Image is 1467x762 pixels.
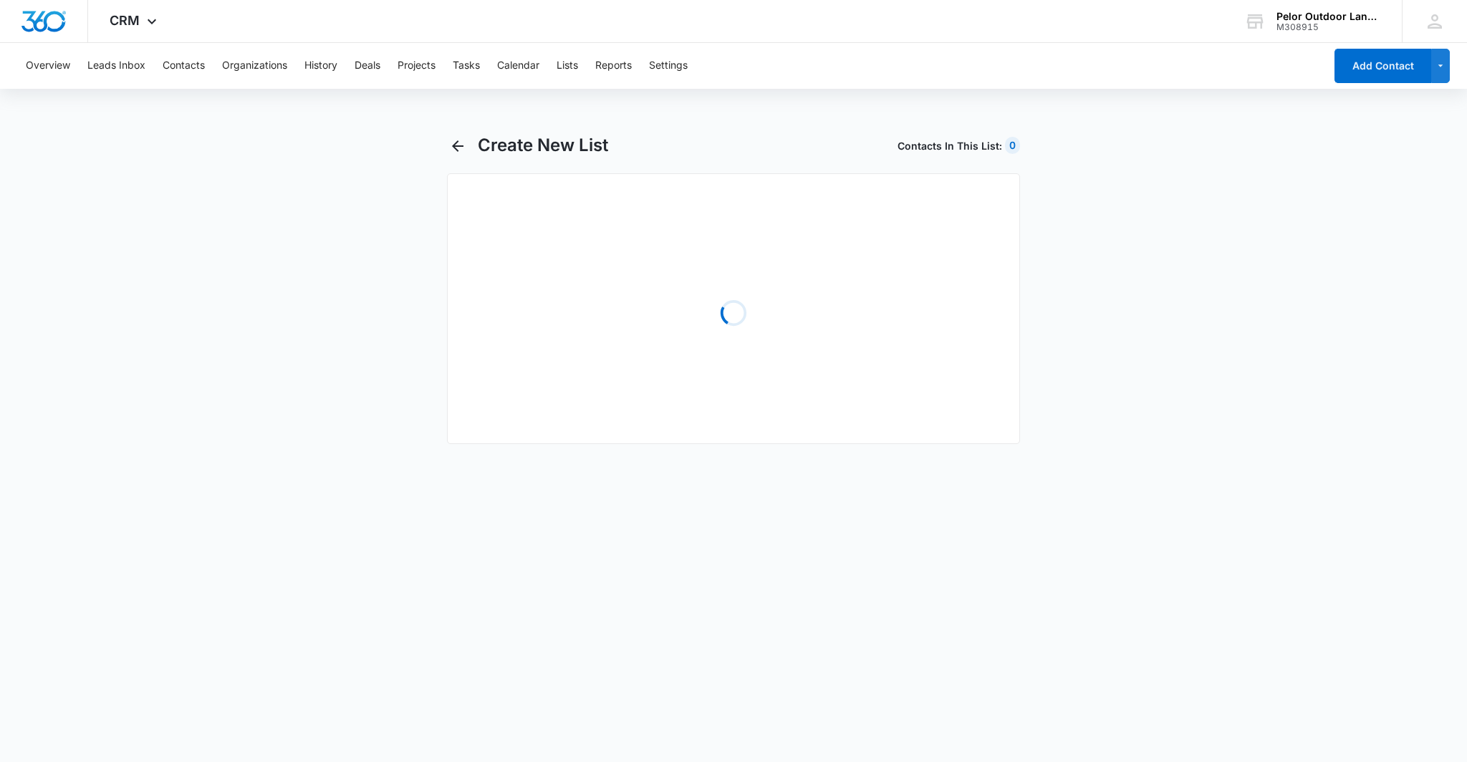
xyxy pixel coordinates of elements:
button: History [304,43,337,89]
div: account name [1276,11,1381,22]
button: Tasks [453,43,480,89]
button: Projects [398,43,436,89]
span: Contacts In This List : [898,138,1002,153]
button: Organizations [222,43,287,89]
button: Settings [649,43,688,89]
button: Deals [355,43,380,89]
button: Calendar [497,43,539,89]
button: Leads Inbox [87,43,145,89]
button: Add Contact [1334,49,1431,83]
h1: Create New List [478,135,608,156]
button: Reports [595,43,632,89]
div: account id [1276,22,1381,32]
div: 0 [1005,137,1020,154]
span: CRM [110,13,140,28]
button: Contacts [163,43,205,89]
button: Lists [557,43,578,89]
button: Overview [26,43,70,89]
